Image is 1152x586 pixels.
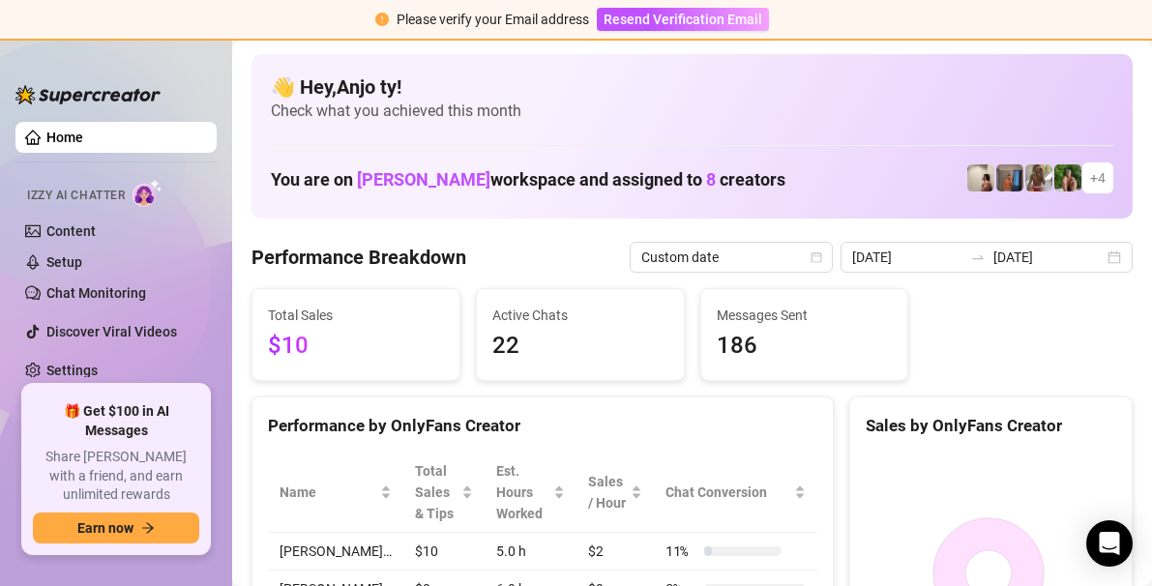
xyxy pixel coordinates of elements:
[403,533,485,571] td: $10
[268,413,817,439] div: Performance by OnlyFans Creator
[604,12,762,27] span: Resend Verification Email
[271,101,1113,122] span: Check what you achieved this month
[46,223,96,239] a: Content
[993,247,1104,268] input: End date
[268,328,444,365] span: $10
[1054,164,1081,191] img: Nathaniel
[996,164,1023,191] img: Wayne
[33,402,199,440] span: 🎁 Get $100 in AI Messages
[1090,167,1106,189] span: + 4
[1086,520,1133,567] div: Open Intercom Messenger
[588,471,627,513] span: Sales / Hour
[576,453,654,533] th: Sales / Hour
[665,482,790,503] span: Chat Conversion
[251,244,466,271] h4: Performance Breakdown
[268,305,444,326] span: Total Sales
[485,533,576,571] td: 5.0 h
[641,243,821,272] span: Custom date
[375,13,389,26] span: exclamation-circle
[46,254,82,270] a: Setup
[33,513,199,543] button: Earn nowarrow-right
[46,363,98,378] a: Settings
[15,85,161,104] img: logo-BBDzfeDw.svg
[1025,164,1052,191] img: Nathaniel
[46,324,177,339] a: Discover Viral Videos
[496,460,549,524] div: Est. Hours Worked
[706,169,716,190] span: 8
[717,305,893,326] span: Messages Sent
[403,453,485,533] th: Total Sales & Tips
[811,251,822,263] span: calendar
[970,249,986,265] span: to
[852,247,962,268] input: Start date
[597,8,769,31] button: Resend Verification Email
[397,9,589,30] div: Please verify your Email address
[357,169,490,190] span: [PERSON_NAME]
[492,328,668,365] span: 22
[665,541,696,562] span: 11 %
[77,520,133,536] span: Earn now
[280,482,376,503] span: Name
[492,305,668,326] span: Active Chats
[970,249,986,265] span: swap-right
[33,448,199,505] span: Share [PERSON_NAME] with a friend, and earn unlimited rewards
[133,179,162,207] img: AI Chatter
[46,130,83,145] a: Home
[271,73,1113,101] h4: 👋 Hey, Anjo ty !
[268,453,403,533] th: Name
[268,533,403,571] td: [PERSON_NAME]…
[271,169,785,190] h1: You are on workspace and assigned to creators
[46,285,146,301] a: Chat Monitoring
[415,460,458,524] span: Total Sales & Tips
[576,533,654,571] td: $2
[27,187,125,205] span: Izzy AI Chatter
[717,328,893,365] span: 186
[654,453,817,533] th: Chat Conversion
[866,413,1116,439] div: Sales by OnlyFans Creator
[967,164,994,191] img: Ralphy
[141,521,155,535] span: arrow-right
